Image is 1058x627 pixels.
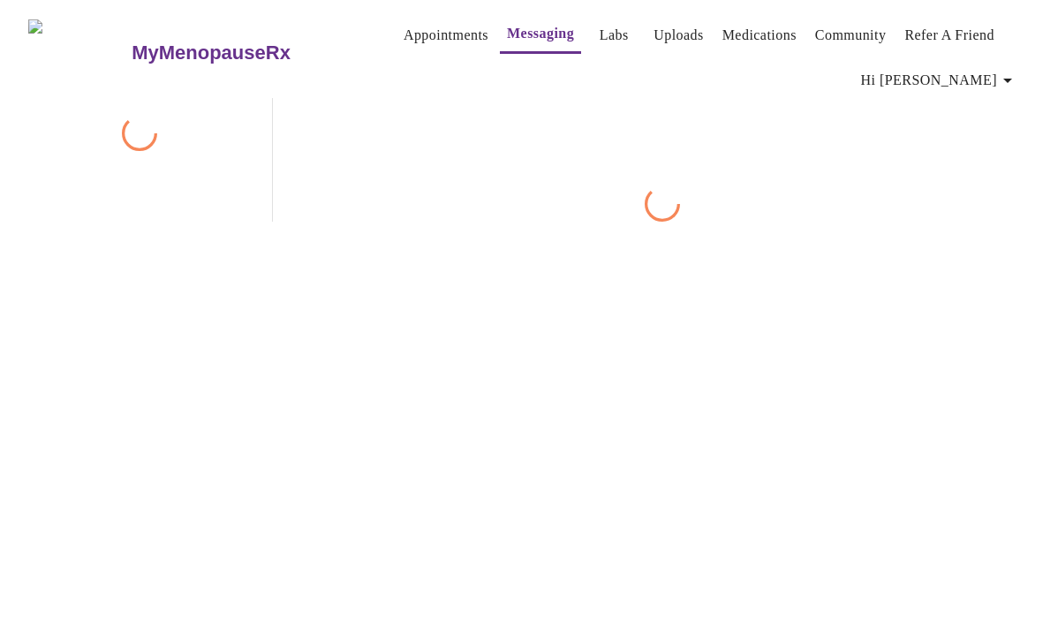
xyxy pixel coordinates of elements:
button: Hi [PERSON_NAME] [854,63,1025,98]
button: Community [808,18,894,53]
img: MyMenopauseRx Logo [28,19,130,86]
button: Appointments [397,18,495,53]
a: Messaging [507,21,574,46]
a: Labs [600,23,629,48]
a: Refer a Friend [904,23,994,48]
a: MyMenopauseRx [130,22,361,84]
span: Hi [PERSON_NAME] [861,68,1018,93]
a: Uploads [654,23,704,48]
button: Labs [586,18,642,53]
a: Medications [722,23,797,48]
a: Community [815,23,887,48]
button: Uploads [646,18,711,53]
h3: MyMenopauseRx [132,42,291,64]
button: Messaging [500,16,581,54]
a: Appointments [404,23,488,48]
button: Refer a Friend [897,18,1001,53]
button: Medications [715,18,804,53]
